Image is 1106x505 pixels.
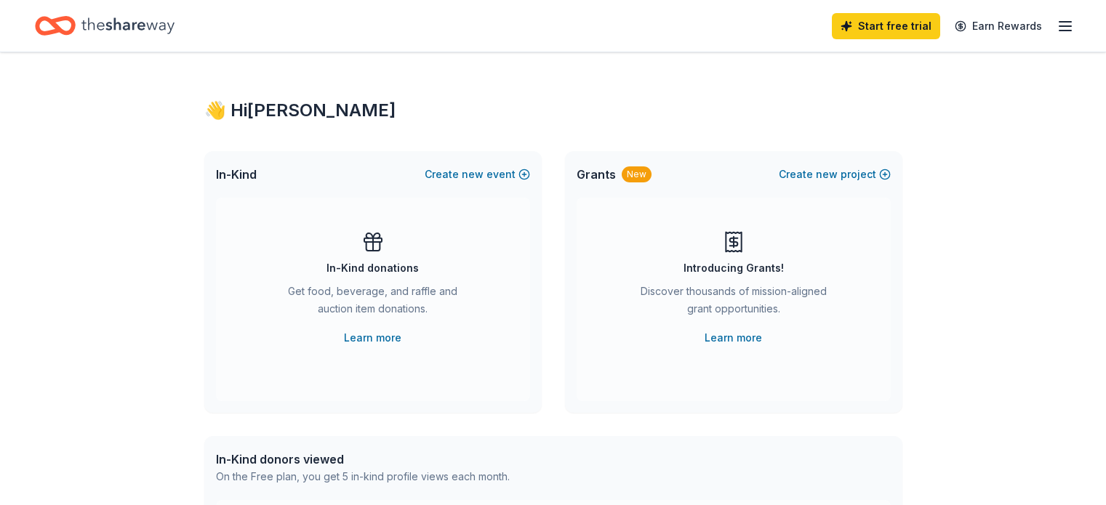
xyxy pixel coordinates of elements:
div: In-Kind donations [326,259,419,277]
div: On the Free plan, you get 5 in-kind profile views each month. [216,468,510,485]
div: New [622,166,652,182]
div: Introducing Grants! [684,259,784,277]
div: Discover thousands of mission-aligned grant opportunities. [635,283,833,323]
button: Createnewevent [425,166,530,183]
span: new [462,166,484,183]
span: new [816,166,838,183]
div: 👋 Hi [PERSON_NAME] [204,99,902,122]
div: In-Kind donors viewed [216,451,510,468]
a: Start free trial [832,13,940,39]
a: Home [35,9,175,43]
div: Get food, beverage, and raffle and auction item donations. [274,283,472,323]
a: Learn more [344,329,401,347]
a: Learn more [705,329,762,347]
button: Createnewproject [779,166,891,183]
a: Earn Rewards [946,13,1051,39]
span: In-Kind [216,166,257,183]
span: Grants [577,166,616,183]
